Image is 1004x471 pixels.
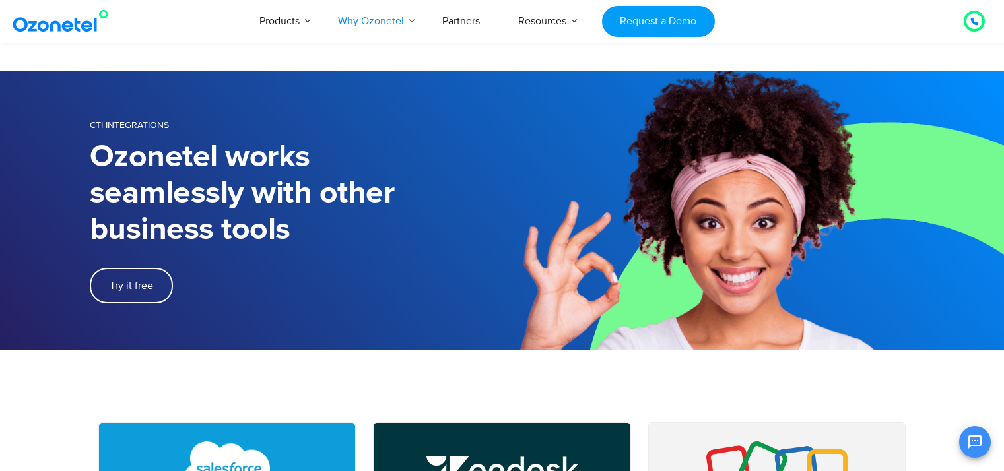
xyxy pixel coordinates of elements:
[90,119,169,131] span: CTI Integrations
[110,280,153,291] span: Try it free
[959,426,991,458] button: Open chat
[90,268,173,303] a: Try it free
[602,6,715,37] a: Request a Demo
[90,139,502,248] h1: Ozonetel works seamlessly with other business tools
